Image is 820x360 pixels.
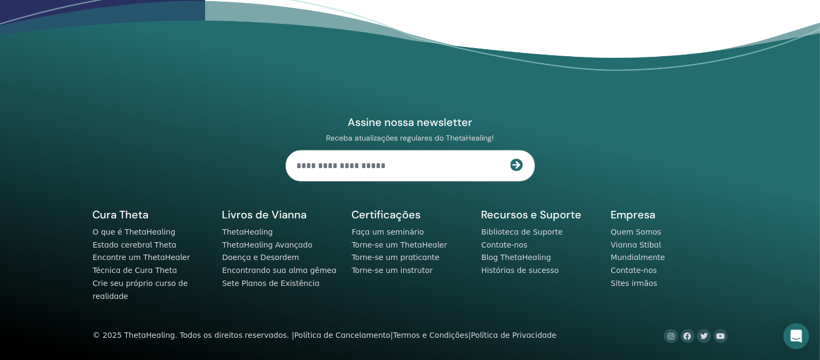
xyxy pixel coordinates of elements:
[611,253,666,262] a: Mundialmente
[482,266,559,275] a: Histórias de sucesso
[611,228,662,236] a: Quem Somos
[222,266,337,275] a: Encontrando sua alma gêmea
[482,228,563,236] a: Biblioteca de Suporte
[93,208,149,222] font: Cura Theta
[93,279,188,301] a: Crie seu próprio curso de realidade
[471,331,557,339] a: Política de Privacidade
[390,331,393,339] font: |
[611,279,658,288] a: Sites irmãos
[93,331,294,339] font: © 2025 ThetaHealing. Todos os direitos reservados. |
[482,253,551,262] a: Blog ThetaHealing
[222,208,307,222] font: Livros de Vianna
[611,241,661,249] a: Vianna Stibal
[482,208,582,222] font: Recursos e Suporte
[783,323,809,349] div: Open Intercom Messenger
[352,253,440,262] a: Torne-se um praticante
[352,208,421,222] font: Certificações
[326,133,494,143] font: Receba atualizações regulares do ThetaHealing!
[222,279,320,288] a: Sete Planos de Existência
[482,241,527,249] a: Contate-nos
[222,253,300,262] a: Doença e Desordem
[93,228,175,236] a: O que é ThetaHealing
[222,228,273,236] a: ThetaHealing
[611,208,656,222] font: Empresa
[352,241,448,249] a: Torne-se um ThetaHealer
[352,266,433,275] a: Torne-se um instrutor
[222,241,313,249] a: ThetaHealing Avançado
[294,331,390,339] a: Política de Cancelamento
[469,331,471,339] font: |
[393,331,468,339] a: Termos e Condições
[611,266,657,275] a: Contate-nos
[352,228,424,236] a: Faça um seminário
[93,241,177,249] a: Estado cerebral Theta
[93,266,177,275] a: Técnica de Cura Theta
[348,115,472,129] font: Assine nossa newsletter
[93,253,191,262] a: Encontre um ThetaHealer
